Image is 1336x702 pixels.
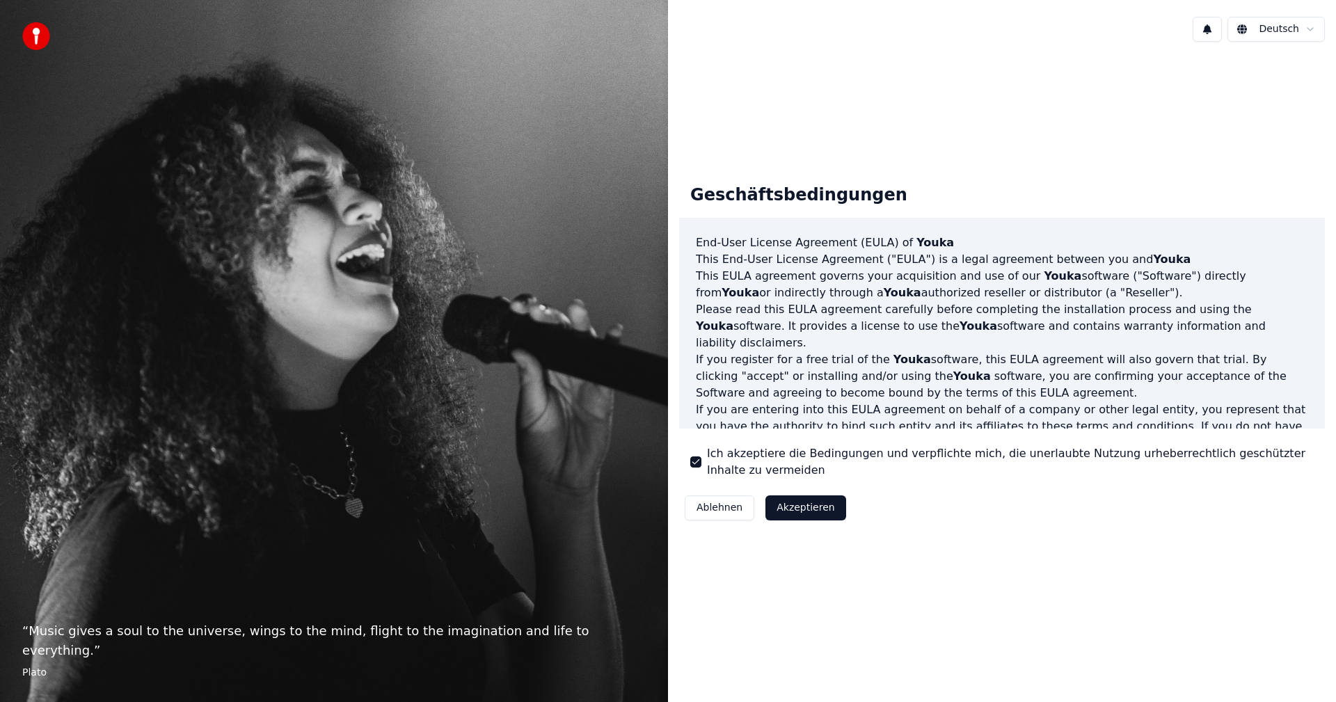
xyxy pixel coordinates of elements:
[893,353,931,366] span: Youka
[22,666,646,680] footer: Plato
[685,495,754,520] button: Ablehnen
[722,286,759,299] span: Youka
[22,22,50,50] img: youka
[696,268,1308,301] p: This EULA agreement governs your acquisition and use of our software ("Software") directly from o...
[765,495,845,520] button: Akzeptieren
[960,319,997,333] span: Youka
[696,351,1308,401] p: If you register for a free trial of the software, this EULA agreement will also govern that trial...
[696,251,1308,268] p: This End-User License Agreement ("EULA") is a legal agreement between you and
[696,234,1308,251] h3: End-User License Agreement (EULA) of
[679,173,918,218] div: Geschäftsbedingungen
[696,401,1308,468] p: If you are entering into this EULA agreement on behalf of a company or other legal entity, you re...
[696,301,1308,351] p: Please read this EULA agreement carefully before completing the installation process and using th...
[1153,253,1191,266] span: Youka
[1044,269,1081,282] span: Youka
[916,236,954,249] span: Youka
[884,286,921,299] span: Youka
[953,369,991,383] span: Youka
[696,319,733,333] span: Youka
[22,621,646,660] p: “ Music gives a soul to the universe, wings to the mind, flight to the imagination and life to ev...
[707,445,1314,479] label: Ich akzeptiere die Bedingungen und verpflichte mich, die unerlaubte Nutzung urheberrechtlich gesc...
